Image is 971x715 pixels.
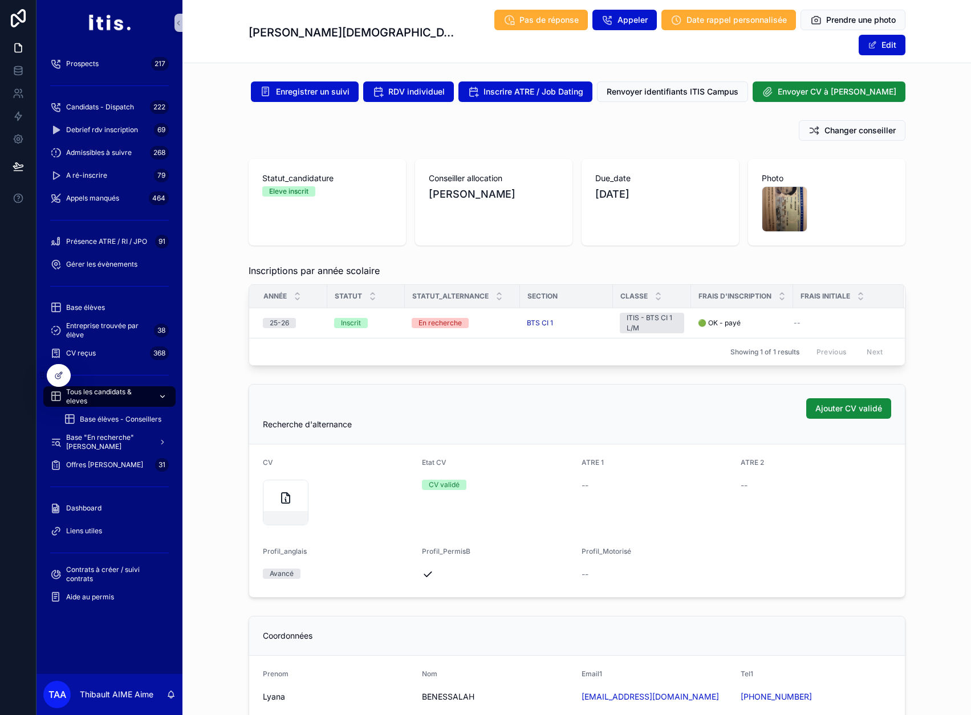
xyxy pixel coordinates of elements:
[66,349,96,358] span: CV reçus
[66,103,134,112] span: Candidats - Dispatch
[149,191,169,205] div: 464
[263,691,413,702] span: Lyana
[66,171,107,180] span: A ré-inscrire
[66,148,132,157] span: Admissibles à suivre
[43,587,176,607] a: Aide au permis
[270,569,294,579] div: Avancé
[794,318,801,328] span: --
[43,54,176,74] a: Prospects217
[155,235,169,248] div: 91
[43,254,176,275] a: Gérer les évènements
[801,292,850,301] span: Frais initiale
[412,292,489,301] span: Statut_alternance
[686,14,787,26] span: Date rappel personnalisée
[48,688,66,701] span: TAA
[519,14,579,26] span: Pas de réponse
[741,458,764,467] span: ATRE 2
[270,318,289,328] div: 25-26
[66,59,99,68] span: Prospects
[262,173,392,184] span: Statut_candidature
[154,324,169,337] div: 38
[527,292,558,301] span: Section
[66,433,149,451] span: Base "En recherche" [PERSON_NAME]
[43,498,176,518] a: Dashboard
[388,86,445,97] span: RDV individuel
[43,142,176,163] a: Admissibles à suivre268
[150,146,169,160] div: 268
[263,669,289,678] span: Prenom
[484,86,583,97] span: Inscrire ATRE / Job Dating
[698,292,771,301] span: Frais d'inscription
[43,97,176,117] a: Candidats - Dispatch222
[806,398,891,419] button: Ajouter CV validé
[66,526,102,536] span: Liens utiles
[341,318,361,328] div: Inscrit
[698,318,741,328] span: 🟢 OK - payé
[422,669,437,678] span: Nom
[43,320,176,341] a: Entreprise trouvée par élève38
[36,46,182,622] div: scrollable content
[595,186,725,202] span: [DATE]
[762,173,892,184] span: Photo
[66,303,105,312] span: Base élèves
[66,125,138,134] span: Debrief rdv inscription
[43,455,176,475] a: Offres [PERSON_NAME]31
[154,169,169,182] div: 79
[43,432,176,452] a: Base "En recherche" [PERSON_NAME]
[251,81,359,102] button: Enregistrer un suivi
[363,81,454,102] button: RDV individuel
[429,173,559,184] span: Conseiller allocation
[661,10,796,30] button: Date rappel personnalisée
[43,564,176,585] a: Contrats à créer / suivi contrats
[269,186,308,197] div: Eleve inscrit
[66,237,147,246] span: Présence ATRE / RI / JPO
[778,86,896,97] span: Envoyer CV à [PERSON_NAME]
[458,81,592,102] button: Inscrire ATRE / Job Dating
[263,419,352,429] span: Recherche d'alternance
[66,387,149,406] span: Tous les candidats & eleves
[597,81,748,102] button: Renvoyer identifiants ITIS Campus
[582,547,631,555] span: Profil_Motorisé
[66,194,119,203] span: Appels manqués
[741,480,747,491] span: --
[263,292,287,301] span: Année
[582,458,604,467] span: ATRE 1
[263,458,273,467] span: CV
[620,292,648,301] span: Classe
[527,318,553,328] a: BTS CI 1
[582,480,588,491] span: --
[730,348,799,357] span: Showing 1 of 1 results
[66,565,164,583] span: Contrats à créer / suivi contrats
[155,458,169,472] div: 31
[43,188,176,209] a: Appels manqués464
[824,125,896,136] span: Changer conseiller
[741,669,753,678] span: Tel1
[826,14,896,26] span: Prendre une photo
[43,120,176,140] a: Debrief rdv inscription69
[419,318,462,328] div: En recherche
[607,86,738,97] span: Renvoyer identifiants ITIS Campus
[43,386,176,407] a: Tous les candidats & eleves
[592,10,657,30] button: Appeler
[753,81,905,102] button: Envoyer CV à [PERSON_NAME]
[66,321,149,340] span: Entreprise trouvée par élève
[151,57,169,71] div: 217
[859,35,905,55] button: Edit
[815,403,882,414] span: Ajouter CV validé
[43,343,176,363] a: CV reçus368
[582,569,588,580] span: --
[80,689,153,700] p: Thibault AIME Aime
[43,231,176,252] a: Présence ATRE / RI / JPO91
[595,173,725,184] span: Due_date
[57,409,176,430] a: Base élèves - Conseillers
[66,260,137,269] span: Gérer les évènements
[582,691,719,702] a: [EMAIL_ADDRESS][DOMAIN_NAME]
[43,297,176,318] a: Base élèves
[422,691,572,702] span: BENESSALAH
[43,521,176,541] a: Liens utiles
[429,480,460,490] div: CV validé
[66,460,143,469] span: Offres [PERSON_NAME]
[80,415,161,424] span: Base élèves - Conseillers
[422,458,446,467] span: Etat CV
[617,14,648,26] span: Appeler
